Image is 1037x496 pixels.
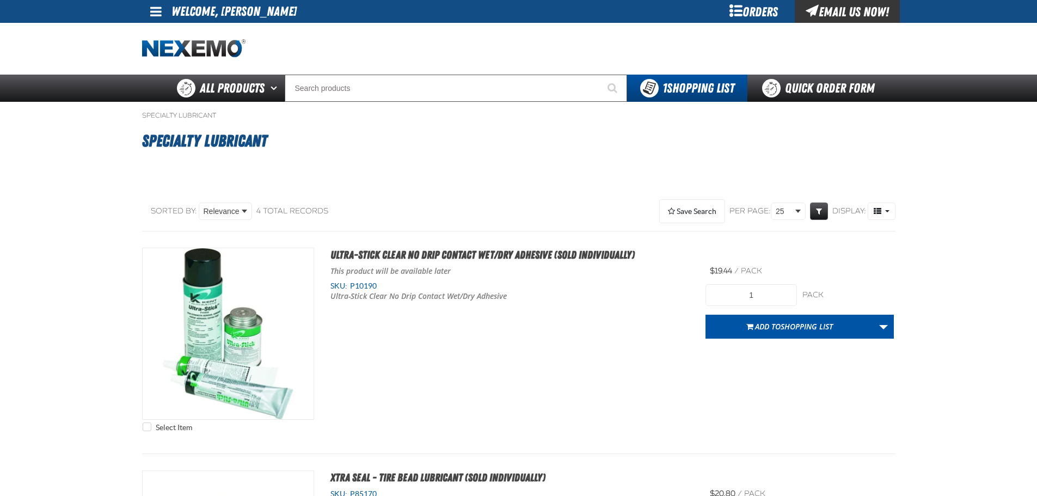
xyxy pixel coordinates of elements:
[142,39,246,58] a: Home
[781,321,833,332] span: Shopping List
[705,284,797,306] input: Product Quantity
[734,266,739,275] span: /
[142,126,895,156] h1: Specialty Lubricant
[776,206,793,217] span: 25
[143,422,151,431] input: Select Item
[285,75,627,102] input: Search
[143,422,192,433] label: Select Item
[659,199,725,223] button: Expand or Collapse Saved Search drop-down to save a search query
[662,81,734,96] span: Shopping List
[330,281,690,291] div: SKU:
[142,39,246,58] img: Nexemo logo
[204,206,240,217] span: Relevance
[143,248,314,419] : View Details of the Ultra-Stick Clear No Drip Contact Wet/Dry Adhesive (Sold Individually)
[810,203,828,220] a: Expand or Collapse Grid Filters
[330,291,546,302] p: Ultra-Stick Clear No Drip Contact Wet/Dry Adhesive
[873,315,894,339] a: More Actions
[347,281,377,290] span: P10190
[600,75,627,102] button: Start Searching
[677,207,716,216] span: Save Search
[710,266,732,275] span: $19.44
[256,206,328,217] div: 4 total records
[200,78,265,98] span: All Products
[741,266,762,275] span: pack
[151,206,197,216] span: Sorted By:
[868,203,895,219] span: Product Grid Views Toolbar
[832,206,866,216] span: Display:
[662,81,667,96] strong: 1
[330,471,545,484] a: Xtra Seal - Tire Bead Lubricant (Sold Individually)
[267,75,285,102] button: Open All Products pages
[755,321,833,332] span: Add to
[729,206,771,217] span: Per page:
[802,290,894,301] div: pack
[330,248,635,261] a: Ultra-Stick Clear No Drip Contact Wet/Dry Adhesive (Sold Individually)
[142,111,216,120] a: Specialty Lubricant
[627,75,747,102] button: You have 1 Shopping List. Open to view details
[868,203,895,220] button: Product Grid Views Toolbar
[330,266,690,277] p: This product will be available later
[143,248,314,419] img: Ultra-Stick Clear No Drip Contact Wet/Dry Adhesive (Sold Individually)
[705,315,874,339] button: Add toShopping List
[747,75,895,102] a: Quick Order Form
[142,111,895,120] nav: Breadcrumbs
